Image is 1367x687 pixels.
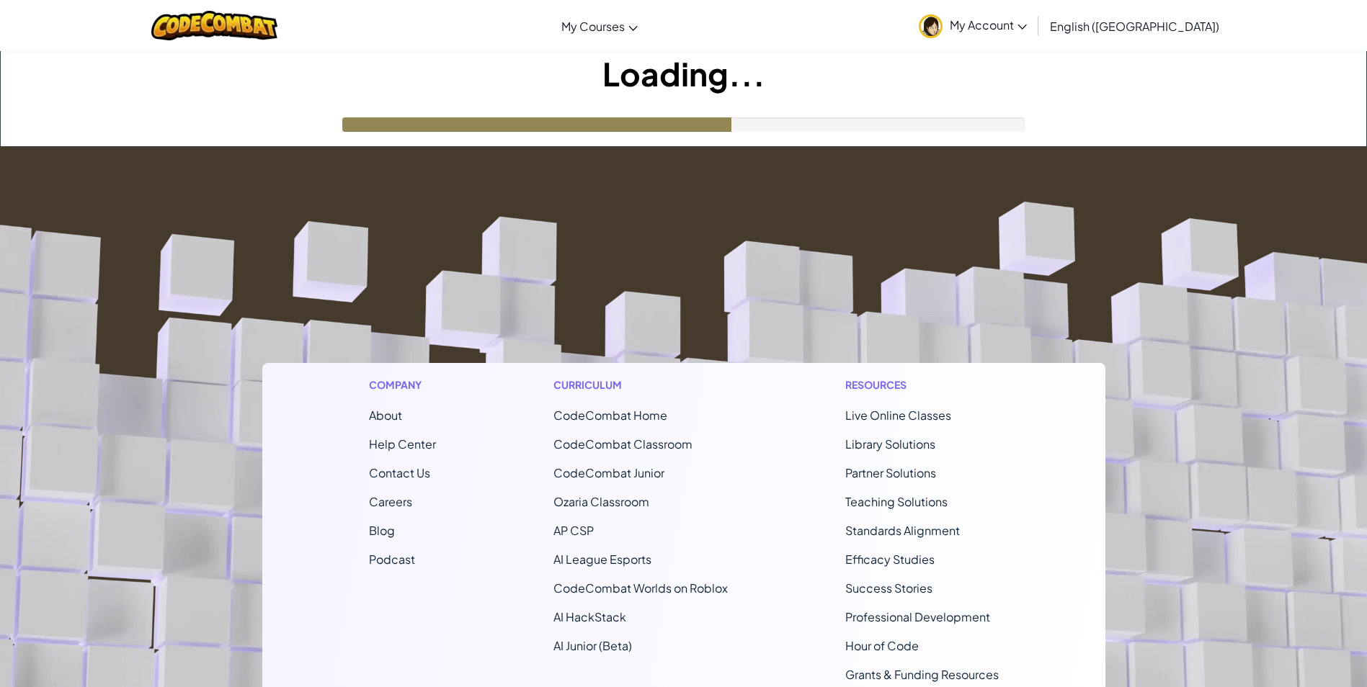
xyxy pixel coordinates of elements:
img: avatar [919,14,943,38]
a: Blog [369,523,395,538]
a: Teaching Solutions [845,494,948,509]
span: My Courses [561,19,625,34]
a: AI League Esports [553,552,651,567]
a: Efficacy Studies [845,552,935,567]
span: My Account [950,17,1027,32]
a: Careers [369,494,412,509]
a: Partner Solutions [845,465,936,480]
h1: Curriculum [553,377,728,392]
h1: Loading... [1,51,1366,96]
a: AP CSP [553,523,594,538]
a: Grants & Funding Resources [845,667,999,682]
span: CodeCombat Home [553,408,667,423]
a: CodeCombat Classroom [553,436,693,452]
h1: Resources [845,377,999,392]
a: CodeCombat Worlds on Roblox [553,580,728,596]
a: About [369,408,402,423]
a: Standards Alignment [845,523,960,538]
a: CodeCombat Junior [553,465,664,480]
span: English ([GEOGRAPHIC_DATA]) [1050,19,1219,34]
a: Ozaria Classroom [553,494,649,509]
a: Podcast [369,552,415,567]
img: CodeCombat logo [151,11,277,40]
a: AI HackStack [553,609,626,624]
a: Success Stories [845,580,932,596]
span: Contact Us [369,465,430,480]
a: Hour of Code [845,638,919,653]
a: Library Solutions [845,436,935,452]
h1: Company [369,377,436,392]
a: My Account [912,3,1034,48]
a: My Courses [554,6,645,45]
a: Professional Development [845,609,990,624]
a: Live Online Classes [845,408,951,423]
a: AI Junior (Beta) [553,638,632,653]
a: English ([GEOGRAPHIC_DATA]) [1043,6,1226,45]
a: Help Center [369,436,436,452]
